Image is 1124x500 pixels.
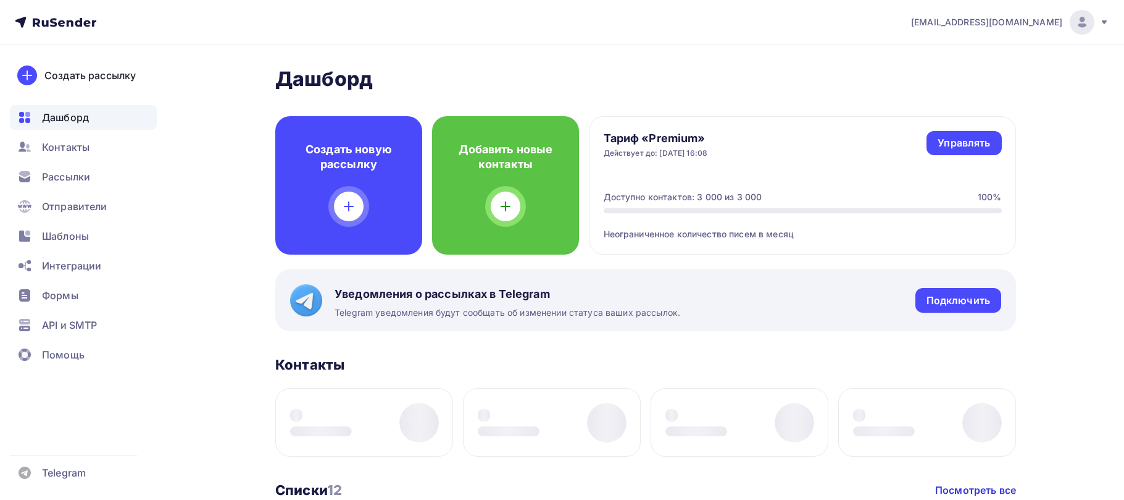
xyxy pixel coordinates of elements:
[42,199,107,214] span: Отправители
[42,110,89,125] span: Дашборд
[42,465,86,480] span: Telegram
[604,131,708,146] h4: Тариф «Premium»
[10,105,157,130] a: Дашборд
[335,287,680,302] span: Уведомления о рассылках в Telegram
[10,283,157,308] a: Формы
[42,258,101,273] span: Интеграции
[42,318,97,333] span: API и SMTP
[42,347,85,362] span: Помощь
[10,164,157,189] a: Рассылки
[604,213,1002,240] div: Неограниченное количество писем в месяц
[935,483,1016,498] a: Посмотреть все
[42,229,89,244] span: Шаблоны
[604,148,708,158] div: Действует до: [DATE] 16:08
[335,307,680,319] span: Telegram уведомления будут сообщать об изменении статуса ваших рассылок.
[926,294,990,308] div: Подключить
[10,194,157,219] a: Отправители
[911,16,1062,28] span: [EMAIL_ADDRESS][DOMAIN_NAME]
[44,68,136,83] div: Создать рассылку
[10,135,157,159] a: Контакты
[42,169,90,184] span: Рассылки
[452,142,559,172] h4: Добавить новые контакты
[275,67,1016,91] h2: Дашборд
[926,131,1001,155] a: Управлять
[978,191,1002,203] div: 100%
[604,191,762,203] div: Доступно контактов: 3 000 из 3 000
[938,136,990,150] div: Управлять
[42,140,90,155] span: Контакты
[10,224,157,248] a: Шаблоны
[275,356,344,373] h3: Контакты
[911,10,1109,35] a: [EMAIL_ADDRESS][DOMAIN_NAME]
[327,482,342,498] span: 12
[295,142,402,172] h4: Создать новую рассылку
[42,288,78,303] span: Формы
[275,481,342,499] h3: Списки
